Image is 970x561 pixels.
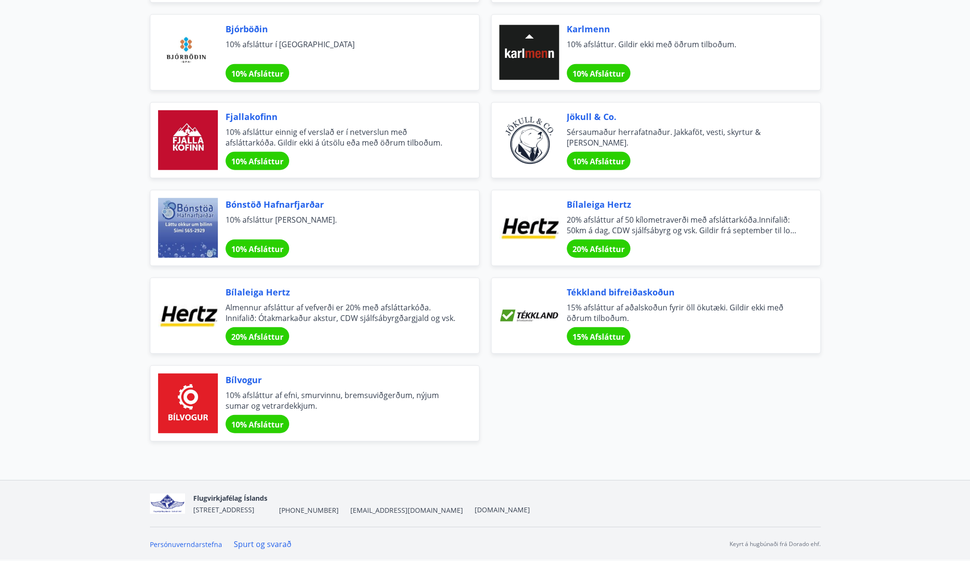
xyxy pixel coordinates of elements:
[226,110,456,123] span: Fjallakofinn
[567,39,797,60] span: 10% afsláttur. Gildir ekki með öðrum tilboðum.
[231,332,283,342] span: 20% Afsláttur
[572,68,625,79] span: 10% Afsláttur
[234,539,292,549] a: Spurt og svarað
[572,332,625,342] span: 15% Afsláttur
[193,505,254,514] span: [STREET_ADDRESS]
[226,127,456,148] span: 10% afsláttur einnig ef verslað er í netverslun með afsláttarkóða. Gildir ekki á útsölu eða með ö...
[474,505,530,514] a: [DOMAIN_NAME]
[231,68,283,79] span: 10% Afsláttur
[231,156,283,167] span: 10% Afsláttur
[231,244,283,254] span: 10% Afsláttur
[226,374,456,386] span: Bílvogur
[567,214,797,236] span: 20% afsláttur af 50 kílometraverði með afsláttarkóða.Innifalið: 50km á dag, CDW sjálfsábyrg og vs...
[567,198,797,211] span: Bílaleiga Hertz
[567,286,797,298] span: Tékkland bifreiðaskoðun
[567,302,797,323] span: 15% afsláttur af aðalskoðun fyrir öll ökutæki. Gildir ekki með öðrum tilboðum.
[572,244,625,254] span: 20% Afsláttur
[226,390,456,411] span: 10% afsláttur af efni, smurvinnu, bremsuviðgerðum, nýjum sumar og vetrardekkjum.
[226,286,456,298] span: Bílaleiga Hertz
[150,494,186,514] img: jfCJGIgpp2qFOvTFfsN21Zau9QV3gluJVgNw7rvD.png
[279,506,338,515] span: [PHONE_NUMBER]
[350,506,463,515] span: [EMAIL_ADDRESS][DOMAIN_NAME]
[231,419,283,430] span: 10% Afsláttur
[226,302,456,323] span: Almennur afsláttur af vefverði er 20% með afsláttarkóða. Innifalið: Ótakmarkaður akstur, CDW sjál...
[226,39,456,60] span: 10% afsláttur í [GEOGRAPHIC_DATA]
[226,214,456,236] span: 10% afsláttur [PERSON_NAME].
[572,156,625,167] span: 10% Afsláttur
[567,127,797,148] span: Sérsaumaður herrafatnaður. Jakkaföt, vesti, skyrtur & [PERSON_NAME].
[567,23,797,35] span: Karlmenn
[226,23,456,35] span: Bjórböðin
[226,198,456,211] span: Bónstöð Hafnarfjarðar
[150,540,222,549] a: Persónuverndarstefna
[730,540,821,548] p: Keyrt á hugbúnaði frá Dorado ehf.
[567,110,797,123] span: Jökull & Co.
[193,494,267,503] span: Flugvirkjafélag Íslands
